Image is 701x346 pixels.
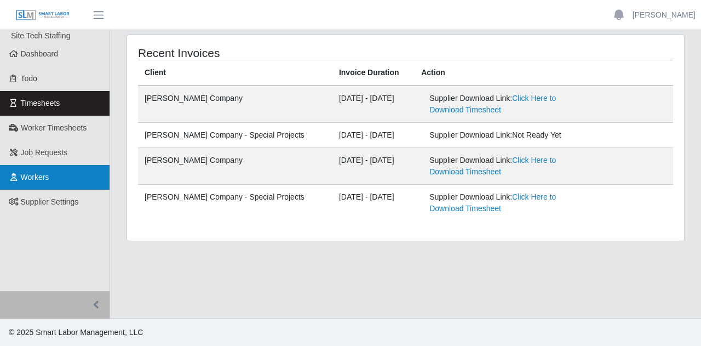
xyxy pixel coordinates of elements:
[21,148,68,157] span: Job Requests
[138,123,332,148] td: [PERSON_NAME] Company - Special Projects
[21,197,79,206] span: Supplier Settings
[11,31,70,40] span: Site Tech Staffing
[21,99,60,107] span: Timesheets
[332,148,415,185] td: [DATE] - [DATE]
[633,9,696,21] a: [PERSON_NAME]
[21,173,49,181] span: Workers
[138,60,332,86] th: Client
[429,191,577,214] div: Supplier Download Link:
[332,123,415,148] td: [DATE] - [DATE]
[429,93,577,116] div: Supplier Download Link:
[21,123,87,132] span: Worker Timesheets
[415,60,673,86] th: Action
[138,86,332,123] td: [PERSON_NAME] Company
[15,9,70,21] img: SLM Logo
[332,185,415,222] td: [DATE] - [DATE]
[429,155,577,178] div: Supplier Download Link:
[21,74,37,83] span: Todo
[9,328,143,337] span: © 2025 Smart Labor Management, LLC
[138,148,332,185] td: [PERSON_NAME] Company
[21,49,59,58] span: Dashboard
[138,46,352,60] h4: Recent Invoices
[332,60,415,86] th: Invoice Duration
[429,129,577,141] div: Supplier Download Link:
[138,185,332,222] td: [PERSON_NAME] Company - Special Projects
[332,86,415,123] td: [DATE] - [DATE]
[512,131,561,139] span: Not Ready Yet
